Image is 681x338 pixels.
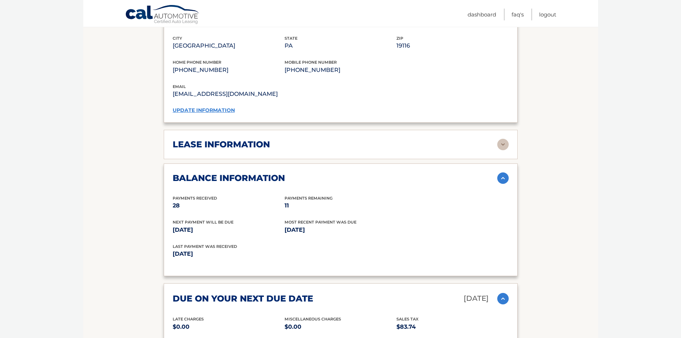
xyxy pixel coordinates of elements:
p: [EMAIL_ADDRESS][DOMAIN_NAME] [173,89,341,99]
span: Last Payment was received [173,244,237,249]
a: FAQ's [512,9,524,20]
p: $0.00 [173,322,285,332]
h2: due on your next due date [173,293,313,304]
p: $83.74 [396,322,508,332]
span: state [285,36,297,41]
span: Next Payment will be due [173,220,233,225]
span: mobile phone number [285,60,337,65]
p: PA [285,41,396,51]
p: 28 [173,201,285,211]
a: update information [173,107,235,113]
span: Miscellaneous Charges [285,317,341,322]
h2: lease information [173,139,270,150]
span: home phone number [173,60,221,65]
span: city [173,36,182,41]
span: zip [396,36,403,41]
span: Payments Received [173,196,217,201]
img: accordion-rest.svg [497,139,509,150]
p: [PHONE_NUMBER] [285,65,396,75]
span: Payments Remaining [285,196,332,201]
p: [DATE] [464,292,489,305]
img: accordion-active.svg [497,172,509,184]
p: [DATE] [173,249,341,259]
span: email [173,84,186,89]
span: Most Recent Payment Was Due [285,220,356,225]
img: accordion-active.svg [497,293,509,304]
p: $0.00 [285,322,396,332]
p: 19116 [396,41,508,51]
h2: balance information [173,173,285,183]
p: [GEOGRAPHIC_DATA] [173,41,285,51]
p: [DATE] [173,225,285,235]
a: Logout [539,9,556,20]
p: [DATE] [285,225,396,235]
span: Late Charges [173,317,204,322]
span: Sales Tax [396,317,419,322]
a: Cal Automotive [125,5,200,25]
a: Dashboard [468,9,496,20]
p: 11 [285,201,396,211]
p: [PHONE_NUMBER] [173,65,285,75]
